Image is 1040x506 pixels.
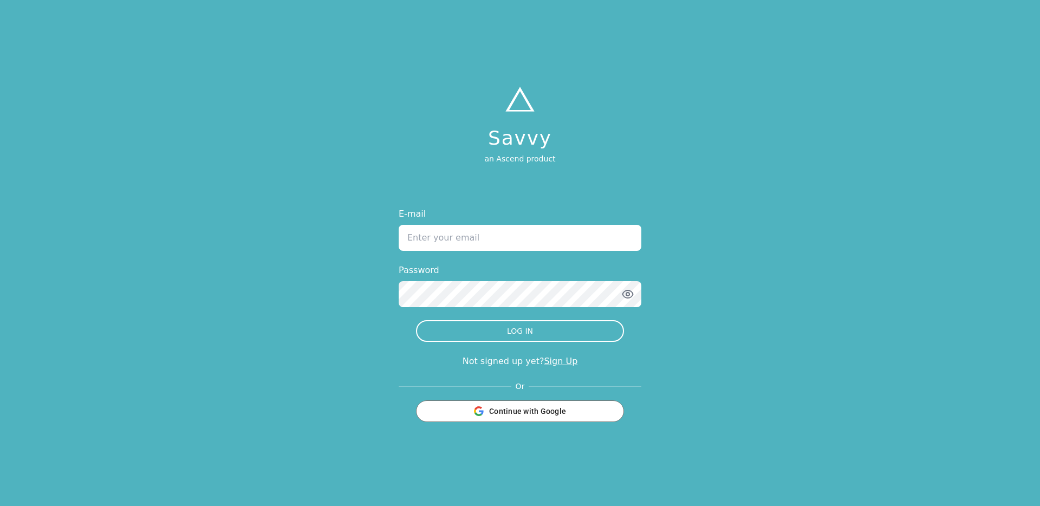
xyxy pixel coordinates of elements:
[544,356,577,366] a: Sign Up
[399,207,641,220] label: E-mail
[484,127,555,149] h1: Savvy
[463,356,544,366] span: Not signed up yet?
[399,225,641,251] input: Enter your email
[416,400,624,422] button: Continue with Google
[489,406,566,417] span: Continue with Google
[511,381,529,392] span: Or
[416,320,624,342] button: LOG IN
[399,264,641,277] label: Password
[484,153,555,164] p: an Ascend product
